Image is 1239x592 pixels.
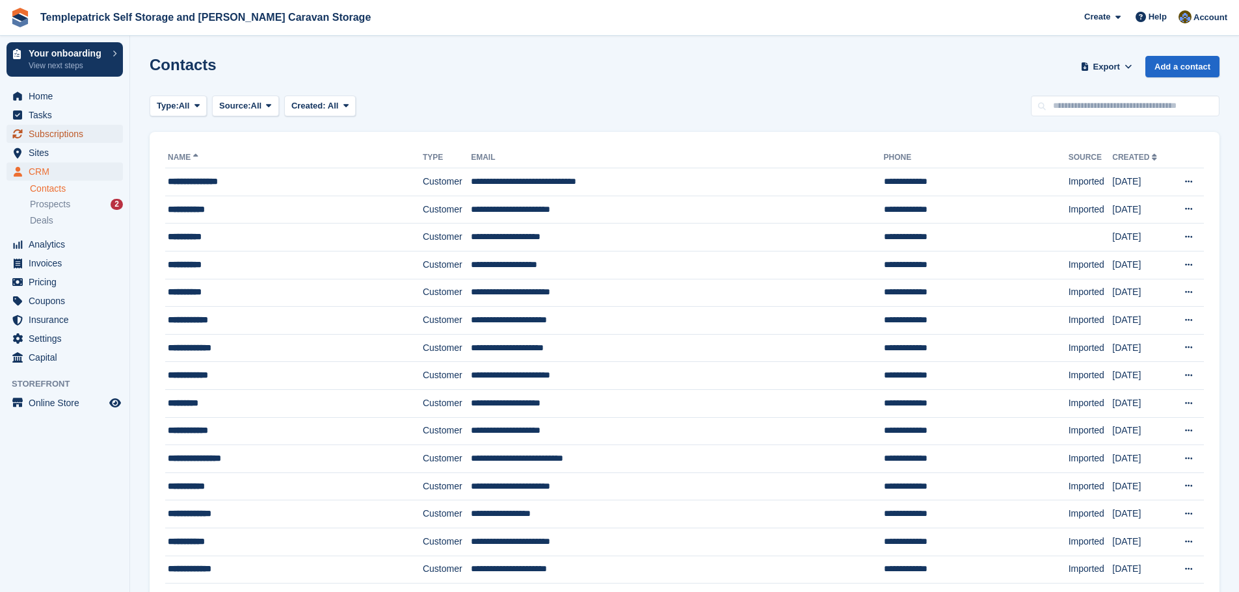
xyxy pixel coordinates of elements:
div: 2 [111,199,123,210]
span: Type: [157,99,179,112]
p: View next steps [29,60,106,71]
a: menu [7,106,123,124]
span: Capital [29,348,107,367]
a: menu [7,292,123,310]
td: [DATE] [1112,500,1170,528]
th: Source [1069,148,1113,168]
a: Prospects 2 [30,198,123,211]
a: menu [7,162,123,181]
td: Customer [423,168,471,196]
button: Created: All [284,96,356,117]
a: menu [7,273,123,291]
td: [DATE] [1112,307,1170,335]
td: Customer [423,279,471,307]
button: Export [1078,56,1135,77]
span: Subscriptions [29,125,107,143]
a: menu [7,235,123,253]
span: Source: [219,99,250,112]
td: Customer [423,556,471,584]
td: Imported [1069,307,1113,335]
img: Karen [1179,10,1192,23]
td: Imported [1069,334,1113,362]
td: Imported [1069,556,1113,584]
a: Created [1112,153,1160,162]
h1: Contacts [150,56,217,73]
a: Name [168,153,201,162]
td: [DATE] [1112,528,1170,556]
td: Imported [1069,168,1113,196]
span: Export [1093,60,1120,73]
span: All [251,99,262,112]
span: Sites [29,144,107,162]
td: [DATE] [1112,196,1170,224]
span: Created: [291,101,326,110]
td: Customer [423,251,471,279]
span: Prospects [30,198,70,211]
th: Email [471,148,883,168]
a: Deals [30,214,123,227]
span: Home [29,87,107,105]
td: Imported [1069,528,1113,556]
a: menu [7,254,123,272]
td: Customer [423,500,471,528]
a: Templepatrick Self Storage and [PERSON_NAME] Caravan Storage [35,6,376,28]
td: Imported [1069,196,1113,224]
a: menu [7,144,123,162]
a: menu [7,348,123,367]
span: Settings [29,329,107,348]
td: Customer [423,389,471,417]
td: [DATE] [1112,445,1170,473]
td: Imported [1069,251,1113,279]
td: Customer [423,445,471,473]
a: Add a contact [1145,56,1219,77]
span: Help [1149,10,1167,23]
button: Type: All [150,96,207,117]
td: Imported [1069,389,1113,417]
span: Deals [30,214,53,227]
td: Customer [423,224,471,251]
td: Customer [423,528,471,556]
td: [DATE] [1112,417,1170,445]
td: Customer [423,334,471,362]
td: Customer [423,196,471,224]
span: Tasks [29,106,107,124]
td: Imported [1069,279,1113,307]
button: Source: All [212,96,279,117]
span: All [328,101,339,110]
span: Pricing [29,273,107,291]
span: Analytics [29,235,107,253]
span: CRM [29,162,107,181]
td: [DATE] [1112,279,1170,307]
td: Imported [1069,472,1113,500]
td: [DATE] [1112,472,1170,500]
td: [DATE] [1112,168,1170,196]
span: Storefront [12,378,129,391]
a: menu [7,394,123,412]
td: Imported [1069,445,1113,473]
td: Imported [1069,362,1113,390]
td: [DATE] [1112,334,1170,362]
td: Customer [423,417,471,445]
a: Preview store [107,395,123,411]
td: [DATE] [1112,389,1170,417]
a: Contacts [30,183,123,195]
td: [DATE] [1112,362,1170,390]
span: Account [1193,11,1227,24]
p: Your onboarding [29,49,106,58]
span: All [179,99,190,112]
th: Type [423,148,471,168]
img: stora-icon-8386f47178a22dfd0bd8f6a31ec36ba5ce8667c1dd55bd0f319d3a0aa187defe.svg [10,8,30,27]
td: Customer [423,362,471,390]
th: Phone [884,148,1069,168]
a: menu [7,87,123,105]
td: [DATE] [1112,251,1170,279]
span: Insurance [29,311,107,329]
a: menu [7,329,123,348]
td: [DATE] [1112,556,1170,584]
span: Invoices [29,254,107,272]
td: Imported [1069,500,1113,528]
td: Customer [423,472,471,500]
td: Customer [423,307,471,335]
a: menu [7,311,123,329]
span: Coupons [29,292,107,310]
